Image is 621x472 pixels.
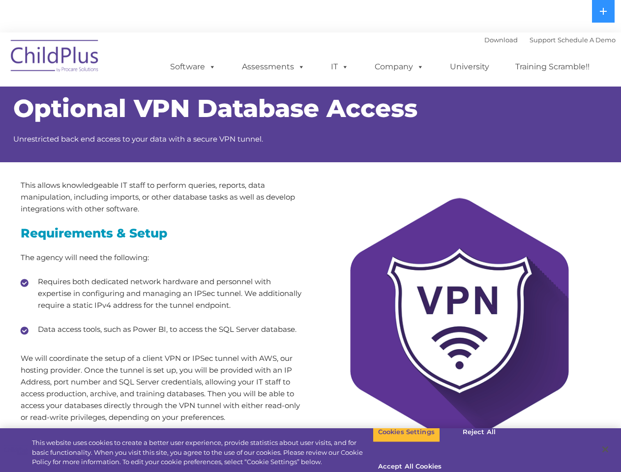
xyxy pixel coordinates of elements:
button: Cookies Settings [373,422,440,442]
button: Reject All [448,422,510,442]
div: This website uses cookies to create a better user experience, provide statistics about user visit... [32,438,373,467]
a: University [440,57,499,77]
span: Optional VPN Database Access [13,93,417,123]
a: Software [160,57,226,77]
span: Unrestricted back end access to your data with a secure VPN tunnel. [13,134,263,144]
a: Company [365,57,434,77]
button: Close [594,439,616,460]
img: ChildPlus by Procare Solutions [6,33,104,82]
a: Download [484,36,518,44]
p: This allows knowledgeable IT staff to perform queries, reports, data manipulation, including impo... [21,179,303,215]
font: | [484,36,616,44]
p: The agency will need the following: [21,252,303,264]
a: Schedule A Demo [558,36,616,44]
a: Assessments [232,57,315,77]
img: VPN [318,179,601,462]
a: IT [321,57,358,77]
p: Data access tools, such as Power BI, to access the SQL Server database. [38,324,303,335]
a: Training Scramble!! [505,57,599,77]
p: We will coordinate the setup of a client VPN or IPSec tunnel with AWS, our hosting provider. Once... [21,353,303,423]
p: Requires both dedicated network hardware and personnel with expertise in configuring and managing... [38,276,303,311]
h3: Requirements & Setup [21,227,303,239]
a: Support [530,36,556,44]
